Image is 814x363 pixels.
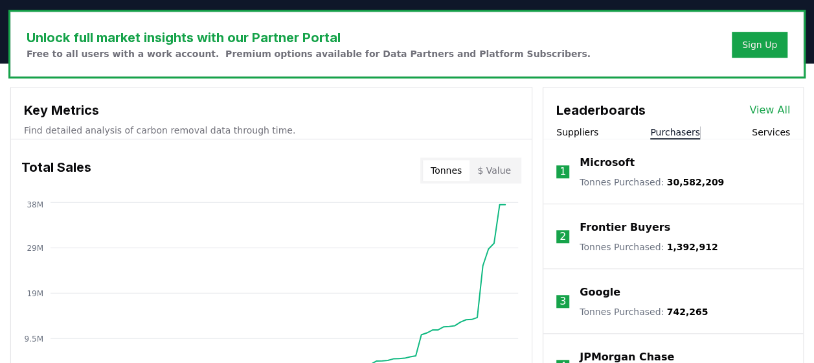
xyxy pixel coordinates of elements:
[423,160,469,181] button: Tonnes
[749,102,790,118] a: View All
[667,242,718,252] span: 1,392,912
[27,288,43,298] tspan: 19M
[556,126,598,139] button: Suppliers
[752,126,790,139] button: Services
[24,100,519,120] h3: Key Metrics
[24,124,519,137] p: Find detailed analysis of carbon removal data through time.
[650,126,700,139] button: Purchasers
[580,176,724,189] p: Tonnes Purchased :
[667,177,725,187] span: 30,582,209
[27,47,591,60] p: Free to all users with a work account. Premium options available for Data Partners and Platform S...
[580,305,708,318] p: Tonnes Purchased :
[560,294,566,309] p: 3
[21,158,91,183] h3: Total Sales
[25,334,43,343] tspan: 9.5M
[580,155,635,170] a: Microsoft
[580,240,718,253] p: Tonnes Purchased :
[667,307,708,317] span: 742,265
[560,229,566,244] p: 2
[742,38,777,51] a: Sign Up
[27,28,591,47] h3: Unlock full market insights with our Partner Portal
[580,285,620,300] a: Google
[560,164,566,180] p: 1
[556,100,646,120] h3: Leaderboards
[732,32,787,58] button: Sign Up
[469,160,519,181] button: $ Value
[580,220,670,235] a: Frontier Buyers
[27,243,43,252] tspan: 29M
[27,200,43,209] tspan: 38M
